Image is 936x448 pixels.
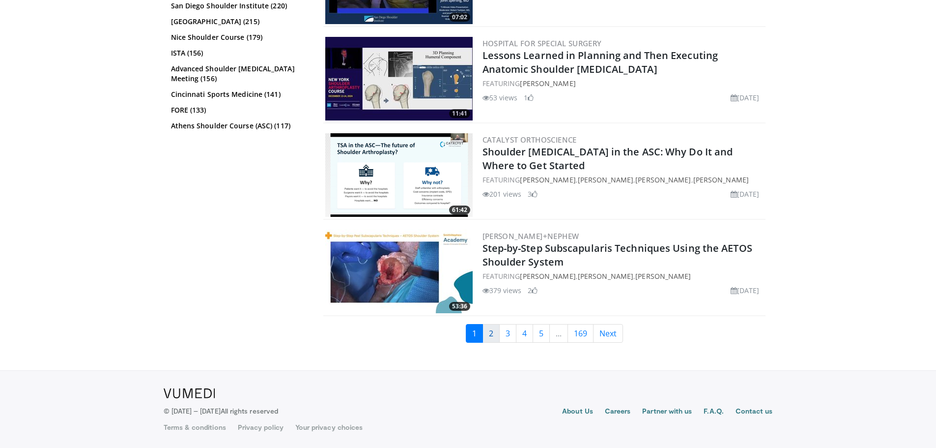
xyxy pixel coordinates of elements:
[567,324,594,343] a: 169
[325,133,473,217] img: e3e8da5b-61a6-43c1-9175-37f786a048ee.png.300x170_q85_crop-smart_upscale.png
[238,422,284,432] a: Privacy policy
[642,406,692,418] a: Partner with us
[482,145,733,172] a: Shoulder [MEDICAL_DATA] in the ASC: Why Do It and Where to Get Started
[171,48,306,58] a: ISTA (156)
[578,271,633,281] a: [PERSON_NAME]
[482,38,602,48] a: Hospital for Special Surgery
[466,324,483,343] a: 1
[449,109,470,118] span: 11:41
[482,92,518,103] li: 53 views
[605,406,631,418] a: Careers
[528,285,538,296] li: 2
[323,324,766,343] nav: Search results pages
[449,206,470,214] span: 61:42
[736,406,773,418] a: Contact us
[221,407,278,415] span: All rights reserved
[578,175,633,184] a: [PERSON_NAME]
[704,406,723,418] a: F.A.Q.
[482,135,577,145] a: Catalyst OrthoScience
[524,92,534,103] li: 1
[482,175,764,185] div: FEATURING , , ,
[520,79,575,88] a: [PERSON_NAME]
[482,241,752,269] a: Step-by-Step Subscapularis Techniques Using the AETOS Shoulder System
[449,302,470,311] span: 53:36
[449,13,470,22] span: 07:02
[164,422,226,432] a: Terms & conditions
[482,189,522,199] li: 201 views
[562,406,593,418] a: About Us
[171,32,306,42] a: Nice Shoulder Course (179)
[325,230,473,313] img: 70e54e43-e9ea-4a9d-be99-25d1f039a65a.300x170_q85_crop-smart_upscale.jpg
[325,230,473,313] a: 53:36
[164,406,279,416] p: © [DATE] – [DATE]
[693,175,749,184] a: [PERSON_NAME]
[325,133,473,217] a: 61:42
[520,175,575,184] a: [PERSON_NAME]
[635,175,691,184] a: [PERSON_NAME]
[731,189,760,199] li: [DATE]
[482,78,764,89] div: FEATURING
[171,1,306,11] a: San Diego Shoulder Institute (220)
[295,422,363,432] a: Your privacy choices
[171,17,306,27] a: [GEOGRAPHIC_DATA] (215)
[482,49,718,76] a: Lessons Learned in Planning and Then Executing Anatomic Shoulder [MEDICAL_DATA]
[520,271,575,281] a: [PERSON_NAME]
[171,90,306,99] a: Cincinnati Sports Medicine (141)
[325,37,473,120] a: 11:41
[482,231,579,241] a: [PERSON_NAME]+Nephew
[635,271,691,281] a: [PERSON_NAME]
[499,324,516,343] a: 3
[593,324,623,343] a: Next
[731,92,760,103] li: [DATE]
[482,285,522,296] li: 379 views
[731,285,760,296] li: [DATE]
[528,189,538,199] li: 3
[164,388,215,398] img: VuMedi Logo
[482,271,764,281] div: FEATURING , ,
[325,37,473,120] img: 55d2024d-5afe-4255-920b-55caaca94612.300x170_q85_crop-smart_upscale.jpg
[171,105,306,115] a: FORE (133)
[533,324,550,343] a: 5
[482,324,500,343] a: 2
[516,324,533,343] a: 4
[171,64,306,84] a: Advanced Shoulder [MEDICAL_DATA] Meeting (156)
[171,121,306,131] a: Athens Shoulder Course (ASC) (117)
